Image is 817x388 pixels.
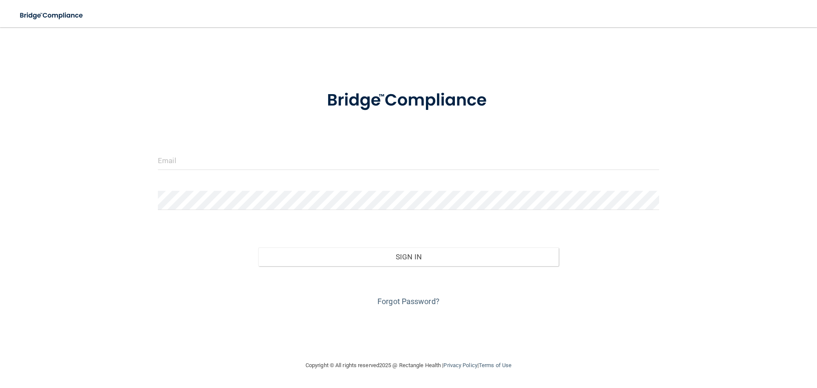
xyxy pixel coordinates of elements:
[13,7,91,24] img: bridge_compliance_login_screen.278c3ca4.svg
[479,362,511,368] a: Terms of Use
[253,352,564,379] div: Copyright © All rights reserved 2025 @ Rectangle Health | |
[443,362,477,368] a: Privacy Policy
[158,151,659,170] input: Email
[258,247,559,266] button: Sign In
[377,297,440,306] a: Forgot Password?
[309,78,508,123] img: bridge_compliance_login_screen.278c3ca4.svg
